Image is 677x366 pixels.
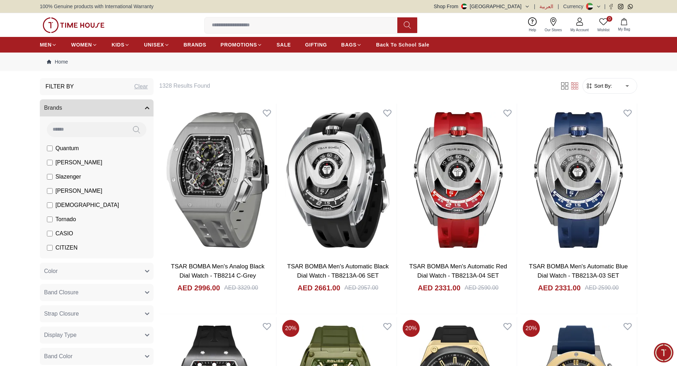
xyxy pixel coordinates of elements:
h4: AED 2661.00 [297,283,340,293]
div: Clear [134,82,148,91]
div: New Enquiry [17,183,60,196]
button: Brands [40,99,154,116]
span: Nearest Store Locator [74,202,132,210]
h4: AED 2331.00 [538,283,581,293]
a: SALE [276,38,291,51]
span: Display Type [44,331,76,339]
span: Quantum [55,144,79,153]
span: Help [526,27,539,33]
button: Band Color [40,348,154,365]
span: BRANDS [184,41,206,48]
a: KIDS [112,38,130,51]
span: 100% Genuine products with International Warranty [40,3,154,10]
span: Slazenger [55,173,81,181]
span: Brands [44,104,62,112]
span: UNISEX [144,41,164,48]
div: Track your Shipment [73,216,137,229]
input: Slazenger [47,174,53,180]
span: MEN [40,41,52,48]
img: United Arab Emirates [461,4,467,9]
div: AED 3329.00 [224,284,258,292]
img: Profile picture of Zoe [22,6,34,18]
span: Color [44,267,58,275]
input: Tornado [47,217,53,222]
span: Band Color [44,352,72,361]
span: WOMEN [71,41,92,48]
div: AED 2590.00 [465,284,499,292]
div: Chat Widget [654,343,673,362]
a: 0Wishlist [593,16,614,34]
span: New Enquiry [22,185,55,194]
div: Nearest Store Locator [69,200,137,212]
textarea: We are here to help you [2,240,140,275]
input: CITIZEN [47,245,53,251]
a: Whatsapp [628,4,633,9]
button: Display Type [40,327,154,344]
span: CASIO [55,229,73,238]
span: GIFTING [305,41,327,48]
span: Sort By: [593,82,612,89]
button: Shop From[GEOGRAPHIC_DATA] [434,3,530,10]
span: CITIZEN [55,244,77,252]
button: My Bag [614,17,634,33]
span: 0 [607,16,612,22]
span: Request a callback [14,218,64,226]
input: [PERSON_NAME] [47,160,53,165]
h4: AED 2996.00 [177,283,220,293]
a: TSAR BOMBA Men's Analog Black Dial Watch - TB8214 C-Grey [171,263,264,279]
span: 20 % [403,320,420,337]
div: Services [64,183,95,196]
img: TSAR BOMBA Men's Automatic Red Dial Watch - TB8213A-04 SET [400,104,517,256]
div: AED 2957.00 [344,284,378,292]
button: Band Closure [40,284,154,301]
span: Our Stores [542,27,565,33]
span: SALE [276,41,291,48]
span: 12:32 PM [95,170,113,175]
span: BAGS [341,41,356,48]
span: Wishlist [595,27,612,33]
a: TSAR BOMBA Men's Automatic Red Dial Watch - TB8213A-04 SET [409,263,507,279]
div: Exchanges [99,183,137,196]
span: My Bag [615,27,633,32]
input: Quantum [47,146,53,151]
a: TSAR BOMBA Men's Automatic Blue Dial Watch - TB8213A-03 SET [529,263,628,279]
div: [PERSON_NAME] [38,9,119,16]
span: Band Closure [44,288,79,297]
h4: AED 2331.00 [418,283,460,293]
em: Back [5,5,20,20]
img: TSAR BOMBA Men's Automatic Black Dial Watch - TB8213A-06 SET [279,104,396,256]
span: My Account [568,27,592,33]
span: [PERSON_NAME] [55,158,102,167]
span: | [604,3,606,10]
span: 20 % [282,320,299,337]
input: [DEMOGRAPHIC_DATA] [47,202,53,208]
span: Strap Closure [44,310,79,318]
span: Track your Shipment [77,218,132,226]
span: GUESS [55,258,75,266]
button: Strap Closure [40,305,154,322]
a: Facebook [608,4,614,9]
div: Request a callback [10,216,69,229]
span: | [558,3,559,10]
a: Our Stores [541,16,566,34]
img: TSAR BOMBA Men's Automatic Blue Dial Watch - TB8213A-03 SET [520,104,637,256]
a: Instagram [618,4,623,9]
input: CASIO [47,231,53,236]
span: Hello! I'm your Time House Watches Support Assistant. How can I assist you [DATE]? [12,150,109,173]
span: Services [68,185,91,194]
a: WOMEN [71,38,97,51]
a: GIFTING [305,38,327,51]
span: [PERSON_NAME] [55,187,102,195]
a: TSAR BOMBA Men's Automatic Black Dial Watch - TB8213A-06 SET [287,263,389,279]
button: Color [40,263,154,280]
div: [PERSON_NAME] [7,136,140,144]
a: Help [525,16,541,34]
span: Exchanges [103,185,132,194]
a: UNISEX [144,38,169,51]
span: | [534,3,536,10]
img: TSAR BOMBA Men's Analog Black Dial Watch - TB8214 C-Grey [159,104,276,256]
a: Home [47,58,68,65]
